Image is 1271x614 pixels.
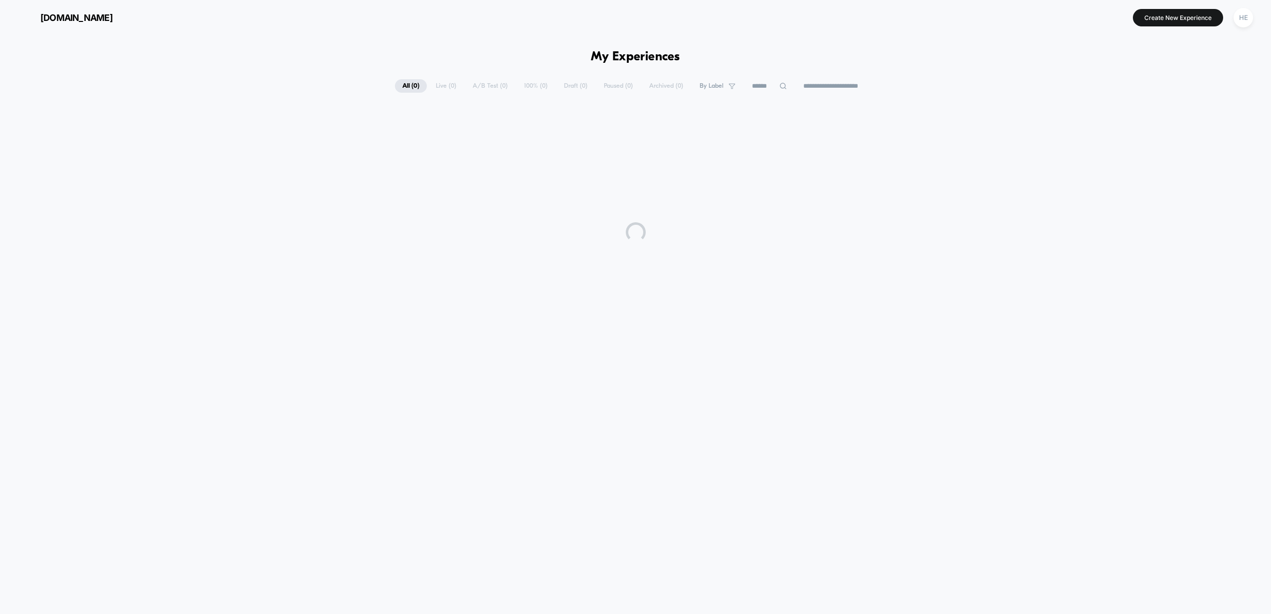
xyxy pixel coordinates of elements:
span: [DOMAIN_NAME] [40,12,113,23]
span: By Label [700,82,724,90]
span: All ( 0 ) [395,79,427,93]
h1: My Experiences [591,50,680,64]
div: HE [1234,8,1253,27]
button: Create New Experience [1133,9,1223,26]
button: HE [1231,7,1256,28]
button: [DOMAIN_NAME] [15,9,116,25]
